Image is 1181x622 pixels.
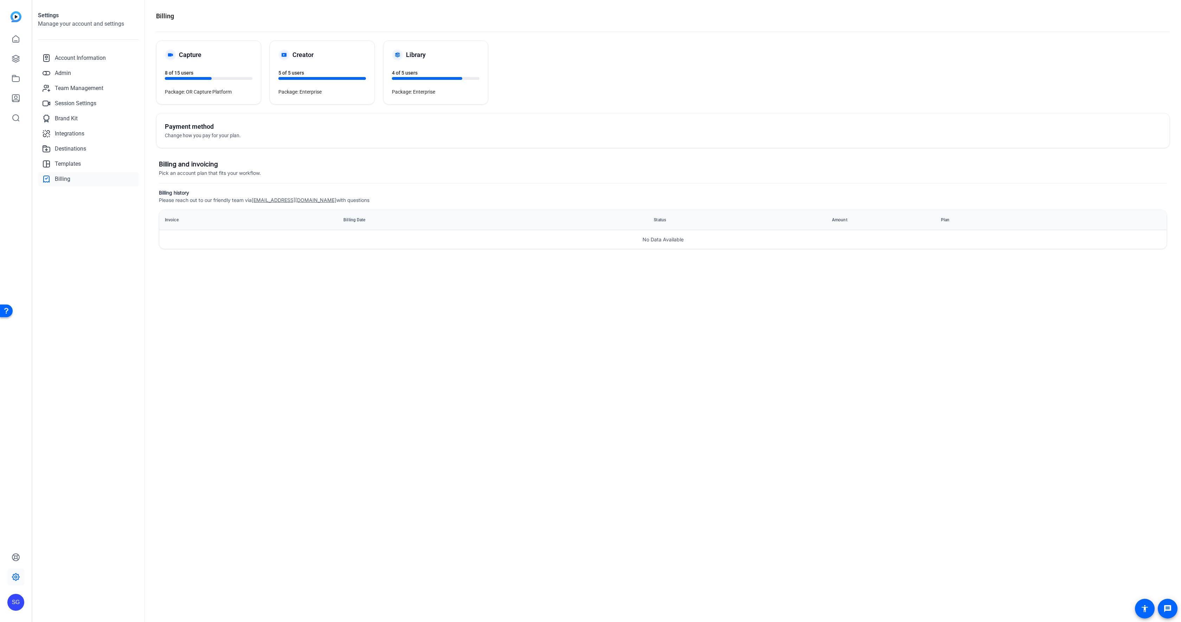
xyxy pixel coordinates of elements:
a: Templates [38,157,139,171]
span: Package: Enterprise [392,89,435,95]
span: 8 of 15 users [165,70,193,76]
span: Change how you pay for your plan. [165,133,241,138]
a: Brand Kit [38,112,139,126]
h3: Billing and invoicing [159,159,1167,169]
table: invoices-table [159,210,1167,230]
a: Integrations [38,127,139,141]
h1: Settings [38,11,139,20]
span: Team Management [55,84,103,93]
a: Session Settings [38,96,139,110]
h5: Capture [179,50,201,60]
span: Package: OR Capture Platform [165,89,232,95]
div: SG [7,594,24,611]
h5: Billing history [159,189,1167,196]
a: Destinations [38,142,139,156]
th: Invoice [159,210,338,230]
mat-icon: message [1163,604,1172,613]
th: Status [576,210,744,230]
p: No Data Available [159,230,1167,249]
span: 4 of 5 users [392,70,418,76]
a: Admin [38,66,139,80]
th: Plan [935,210,1078,230]
span: Account Information [55,54,106,62]
span: Please reach out to our friendly team via with questions [159,197,369,203]
h2: Manage your account and settings [38,20,139,28]
span: 5 of 5 users [278,70,304,76]
th: Amount [744,210,935,230]
span: Destinations [55,145,86,153]
a: Billing [38,172,139,186]
span: Integrations [55,129,84,138]
th: Billing Date [338,210,576,230]
h5: Payment method [165,122,663,132]
a: [EMAIL_ADDRESS][DOMAIN_NAME] [252,197,336,203]
h1: Billing [156,11,174,21]
h5: Library [406,50,426,60]
span: Templates [55,160,81,168]
span: Billing [55,175,70,183]
mat-icon: accessibility [1141,604,1149,613]
span: Admin [55,69,71,77]
a: Team Management [38,81,139,95]
span: Pick an account plan that fits your workflow. [159,170,261,176]
a: Account Information [38,51,139,65]
img: blue-gradient.svg [11,11,21,22]
span: Package: Enterprise [278,89,322,95]
span: Session Settings [55,99,96,108]
h5: Creator [292,50,314,60]
span: Brand Kit [55,114,78,123]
